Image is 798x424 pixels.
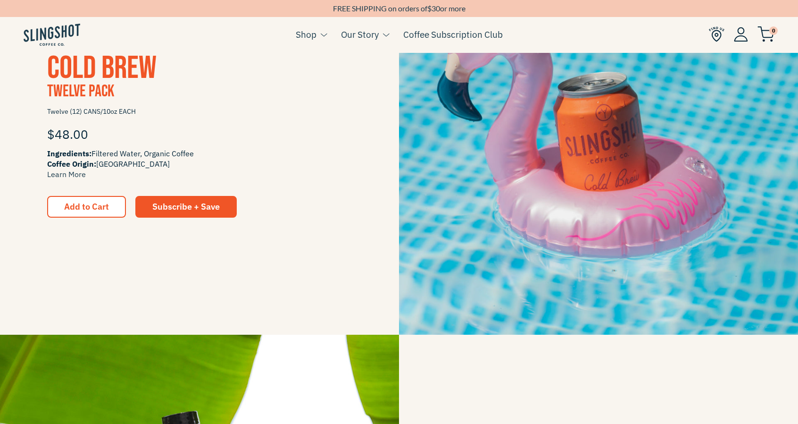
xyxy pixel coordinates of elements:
[47,49,157,87] a: Cold Brew
[432,4,440,13] span: 30
[64,201,109,212] span: Add to Cart
[47,159,96,169] span: Coffee Origin:
[47,149,91,158] span: Ingredients:
[152,201,220,212] span: Subscribe + Save
[296,27,316,42] a: Shop
[47,81,114,102] span: Twelve Pack
[734,27,748,42] img: Account
[427,4,432,13] span: $
[135,196,237,218] a: Subscribe + Save
[709,26,724,42] img: Find Us
[341,27,379,42] a: Our Story
[47,120,352,148] div: $48.00
[47,103,352,120] span: Twelve (12) CANS/10oz EACH
[47,196,126,218] button: Add to Cart
[757,29,774,40] a: 0
[403,27,503,42] a: Coffee Subscription Club
[769,26,778,35] span: 0
[757,26,774,42] img: cart
[47,148,352,179] span: Filtered Water, Organic Coffee [GEOGRAPHIC_DATA]
[47,170,86,179] a: Learn More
